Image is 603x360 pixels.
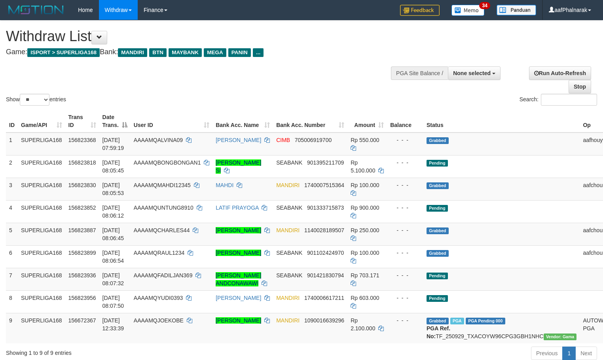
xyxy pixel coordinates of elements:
td: SUPERLIGA168 [18,178,65,200]
span: Rp 603.000 [351,295,379,301]
span: 34 [479,2,490,9]
span: Rp 100.000 [351,250,379,256]
span: AAAAMQFADILJAN369 [134,272,193,279]
button: None selected [448,66,501,80]
span: ISPORT > SUPERLIGA168 [27,48,100,57]
a: Next [575,347,597,360]
span: Pending [427,205,448,212]
span: Copy 901333715873 to clipboard [307,205,344,211]
span: Rp 703.171 [351,272,379,279]
select: Showentries [20,94,49,106]
span: Grabbed [427,227,449,234]
a: [PERSON_NAME] ANDCONAWAWI [216,272,261,286]
td: SUPERLIGA168 [18,155,65,178]
span: [DATE] 08:07:32 [102,272,124,286]
span: Copy 1740007515364 to clipboard [304,182,344,188]
span: MANDIRI [276,182,300,188]
td: 7 [6,268,18,290]
span: CIMB [276,137,290,143]
span: AAAAMQUNTUNG8910 [134,205,193,211]
th: Balance [387,110,423,133]
a: [PERSON_NAME] [216,137,261,143]
img: MOTION_logo.png [6,4,66,16]
span: AAAAMQCHARLES44 [134,227,190,233]
span: MANDIRI [276,227,300,233]
span: MEGA [204,48,226,57]
span: Rp 250.000 [351,227,379,233]
span: 156823899 [68,250,96,256]
span: [DATE] 08:07:50 [102,295,124,309]
img: Feedback.jpg [400,5,440,16]
a: MAHDI [216,182,233,188]
img: Button%20Memo.svg [451,5,485,16]
span: 156823887 [68,227,96,233]
div: - - - [390,249,420,257]
img: panduan.png [497,5,536,15]
a: [PERSON_NAME] [216,250,261,256]
span: SEABANK [276,272,302,279]
th: Bank Acc. Name: activate to sort column ascending [212,110,273,133]
td: 9 [6,313,18,343]
td: 6 [6,245,18,268]
td: 5 [6,223,18,245]
span: MANDIRI [276,317,300,324]
span: 156823830 [68,182,96,188]
th: Date Trans.: activate to sort column descending [99,110,131,133]
div: - - - [390,316,420,324]
span: Copy 705006919700 to clipboard [295,137,332,143]
span: PGA Pending [466,318,505,324]
span: ... [253,48,264,57]
a: Stop [569,80,591,93]
span: Rp 900.000 [351,205,379,211]
th: Trans ID: activate to sort column ascending [65,110,99,133]
label: Search: [520,94,597,106]
a: [PERSON_NAME] [216,295,261,301]
span: Rp 550.000 [351,137,379,143]
a: 1 [562,347,576,360]
td: SUPERLIGA168 [18,290,65,313]
th: ID [6,110,18,133]
span: 156823368 [68,137,96,143]
span: Pending [427,295,448,302]
a: [PERSON_NAME] [216,227,261,233]
span: Copy 1140028189507 to clipboard [304,227,344,233]
span: Grabbed [427,182,449,189]
span: SEABANK [276,250,302,256]
td: 8 [6,290,18,313]
span: MAYBANK [169,48,202,57]
div: - - - [390,204,420,212]
span: Rp 100.000 [351,182,379,188]
span: [DATE] 08:05:53 [102,182,124,196]
span: MANDIRI [276,295,300,301]
td: SUPERLIGA168 [18,200,65,223]
b: PGA Ref. No: [427,325,450,339]
span: Grabbed [427,137,449,144]
td: 1 [6,133,18,155]
th: Game/API: activate to sort column ascending [18,110,65,133]
span: Vendor URL: https://trx31.1velocity.biz [544,333,577,340]
span: Pending [427,273,448,279]
span: Grabbed [427,250,449,257]
h1: Withdraw List [6,28,394,44]
div: - - - [390,226,420,234]
th: Bank Acc. Number: activate to sort column ascending [273,110,347,133]
span: [DATE] 08:06:54 [102,250,124,264]
td: SUPERLIGA168 [18,245,65,268]
a: [PERSON_NAME] [216,317,261,324]
h4: Game: Bank: [6,48,394,56]
a: LATIF PRAYOGA [216,205,258,211]
span: Grabbed [427,318,449,324]
span: AAAAMQJOEKOBE [134,317,184,324]
span: [DATE] 08:06:12 [102,205,124,219]
span: [DATE] 08:06:45 [102,227,124,241]
span: Marked by aafsengchandara [450,318,464,324]
span: MANDIRI [118,48,147,57]
label: Show entries [6,94,66,106]
span: AAAAMQBONGBONGAN1 [134,159,201,166]
th: Status [423,110,580,133]
span: AAAAMQALVINA09 [134,137,183,143]
span: AAAAMQYUDI0393 [134,295,183,301]
div: - - - [390,294,420,302]
span: Rp 2.100.000 [351,317,375,332]
td: SUPERLIGA168 [18,313,65,343]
